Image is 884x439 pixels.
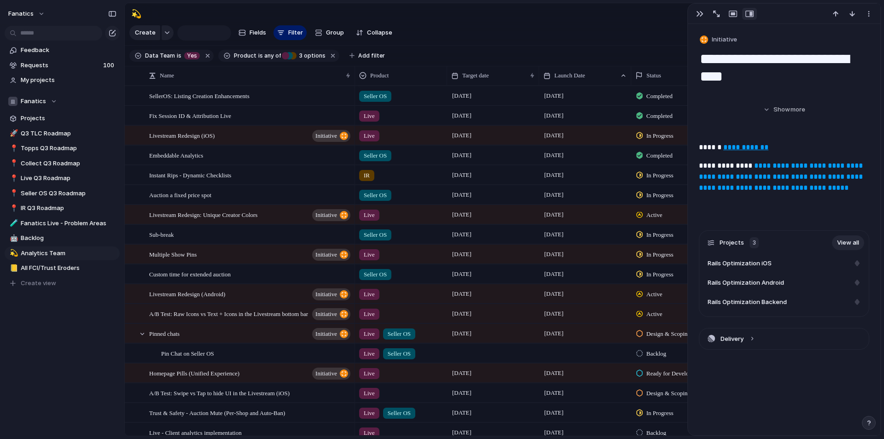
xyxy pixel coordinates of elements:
[21,76,116,85] span: My projects
[5,276,120,290] button: Create view
[149,368,239,378] span: Homepage Pills (Unified Experience)
[149,229,174,240] span: Sub-break
[364,428,375,438] span: Live
[8,159,17,168] button: 📍
[10,158,16,169] div: 📍
[21,249,116,258] span: Analytics Team
[8,9,34,18] span: fanatics
[149,189,211,200] span: Auction a fixed price spot
[364,230,387,240] span: Seller OS
[646,131,674,140] span: In Progress
[8,174,17,183] button: 📍
[5,157,120,170] a: 📍Collect Q3 Roadmap
[699,328,869,349] button: Delivery
[450,130,474,141] span: [DATE]
[5,141,120,155] a: 📍Topps Q3 Roadmap
[160,71,174,80] span: Name
[10,203,16,214] div: 📍
[149,150,203,160] span: Embeddable Analytics
[542,407,566,418] span: [DATE]
[450,170,474,181] span: [DATE]
[646,71,661,80] span: Status
[288,28,303,37] span: Filter
[646,310,663,319] span: Active
[5,231,120,245] a: 🤖Backlog
[5,73,120,87] a: My projects
[145,52,175,60] span: Data Team
[129,6,144,21] button: 💫
[646,349,666,358] span: Backlog
[5,43,120,57] a: Feedback
[832,235,864,250] a: View all
[263,52,281,60] span: any of
[5,246,120,260] div: 💫Analytics Team
[450,308,474,319] span: [DATE]
[177,52,181,60] span: is
[149,269,231,279] span: Custom time for extended auction
[315,248,337,261] span: initiative
[462,71,489,80] span: Target date
[646,369,704,378] span: Ready for Development
[542,150,566,161] span: [DATE]
[712,35,737,44] span: Initiative
[542,308,566,319] span: [DATE]
[175,51,183,61] button: is
[450,407,474,418] span: [DATE]
[273,25,307,40] button: Filter
[364,310,375,319] span: Live
[388,409,411,418] span: Seller OS
[315,288,337,301] span: initiative
[10,128,16,139] div: 🚀
[8,129,17,138] button: 🚀
[10,188,16,199] div: 📍
[646,151,673,160] span: Completed
[364,389,375,398] span: Live
[5,187,120,200] a: 📍Seller OS Q3 Roadmap
[542,269,566,280] span: [DATE]
[149,209,257,220] span: Livestream Redesign: Unique Creator Colors
[364,270,387,279] span: Seller OS
[370,71,389,80] span: Product
[21,129,116,138] span: Q3 TLC Roadmap
[4,6,50,21] button: fanatics
[450,249,474,260] span: [DATE]
[364,131,375,140] span: Live
[10,143,16,154] div: 📍
[5,261,120,275] a: 📒All FCI/Trust Eroders
[542,288,566,299] span: [DATE]
[542,90,566,101] span: [DATE]
[149,328,180,339] span: Pinned chats
[8,234,17,243] button: 🤖
[149,110,231,121] span: Fix Session ID & Attribution Live
[450,90,474,101] span: [DATE]
[364,211,375,220] span: Live
[8,144,17,153] button: 📍
[708,298,787,307] span: Rails Optimization Backend
[250,28,266,37] span: Fields
[258,52,263,60] span: is
[149,170,231,180] span: Instant Rips - Dynamic Checklists
[542,209,566,220] span: [DATE]
[5,171,120,185] a: 📍Live Q3 Roadmap
[542,427,566,438] span: [DATE]
[646,111,673,121] span: Completed
[21,189,116,198] span: Seller OS Q3 Roadmap
[699,101,869,118] button: Showmore
[450,387,474,398] span: [DATE]
[364,171,370,180] span: IR
[450,368,474,379] span: [DATE]
[364,329,375,339] span: Live
[21,159,116,168] span: Collect Q3 Roadmap
[5,201,120,215] a: 📍IR Q3 Roadmap
[542,170,566,181] span: [DATE]
[149,249,197,259] span: Multiple Show Pins
[21,263,116,273] span: All FCI/Trust Eroders
[646,250,674,259] span: In Progress
[8,249,17,258] button: 💫
[344,49,390,62] button: Add filter
[364,409,375,418] span: Live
